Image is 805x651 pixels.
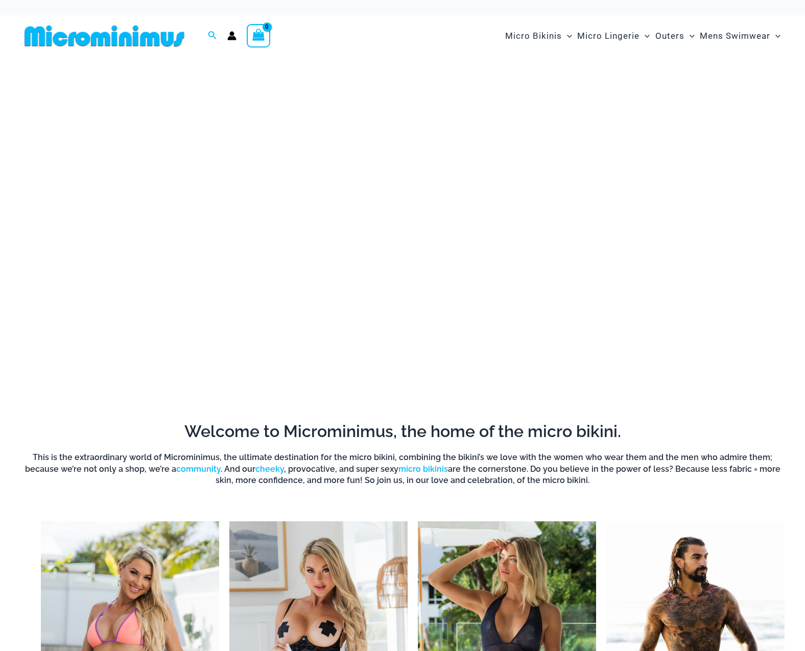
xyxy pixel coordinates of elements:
span: Menu Toggle [562,23,572,49]
img: MM SHOP LOGO FLAT [20,25,188,47]
nav: Site Navigation [501,19,785,53]
h6: This is the extraordinary world of Microminimus, the ultimate destination for the micro bikini, c... [20,452,785,486]
a: Search icon link [208,30,217,42]
a: View Shopping Cart, empty [247,24,270,47]
span: Micro Lingerie [577,23,640,49]
span: Outers [655,23,684,49]
a: community [176,464,221,474]
a: Account icon link [227,31,236,40]
a: Micro LingerieMenu ToggleMenu Toggle [575,20,652,52]
h2: Welcome to Microminimus, the home of the micro bikini. [20,421,785,442]
span: Menu Toggle [684,23,695,49]
span: Menu Toggle [770,23,780,49]
span: Mens Swimwear [700,23,770,49]
span: Menu Toggle [640,23,650,49]
a: Micro BikinisMenu ToggleMenu Toggle [503,20,575,52]
a: OutersMenu ToggleMenu Toggle [653,20,697,52]
a: cheeky [255,464,284,474]
span: Micro Bikinis [505,23,562,49]
a: Mens SwimwearMenu ToggleMenu Toggle [697,20,783,52]
a: micro bikinis [398,464,448,474]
